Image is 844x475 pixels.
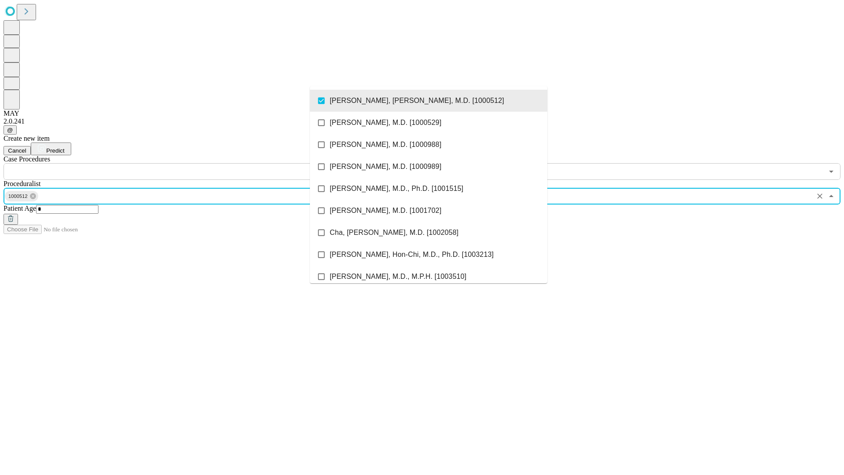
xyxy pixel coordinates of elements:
[814,190,826,202] button: Clear
[4,205,36,212] span: Patient Age
[4,117,840,125] div: 2.0.241
[7,127,13,133] span: @
[31,142,71,155] button: Predict
[4,125,17,135] button: @
[330,249,494,260] span: [PERSON_NAME], Hon-Chi, M.D., Ph.D. [1003213]
[330,95,504,106] span: [PERSON_NAME], [PERSON_NAME], M.D. [1000512]
[825,190,837,202] button: Close
[4,146,31,155] button: Cancel
[825,165,837,178] button: Open
[4,110,840,117] div: MAY
[330,205,441,216] span: [PERSON_NAME], M.D. [1001702]
[5,191,38,201] div: 1000512
[330,117,441,128] span: [PERSON_NAME], M.D. [1000529]
[5,191,31,201] span: 1000512
[330,161,441,172] span: [PERSON_NAME], M.D. [1000989]
[330,139,441,150] span: [PERSON_NAME], M.D. [1000988]
[4,155,50,163] span: Scheduled Procedure
[4,135,50,142] span: Create new item
[330,271,466,282] span: [PERSON_NAME], M.D., M.P.H. [1003510]
[8,147,26,154] span: Cancel
[4,180,40,187] span: Proceduralist
[330,183,463,194] span: [PERSON_NAME], M.D., Ph.D. [1001515]
[46,147,64,154] span: Predict
[330,227,458,238] span: Cha, [PERSON_NAME], M.D. [1002058]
